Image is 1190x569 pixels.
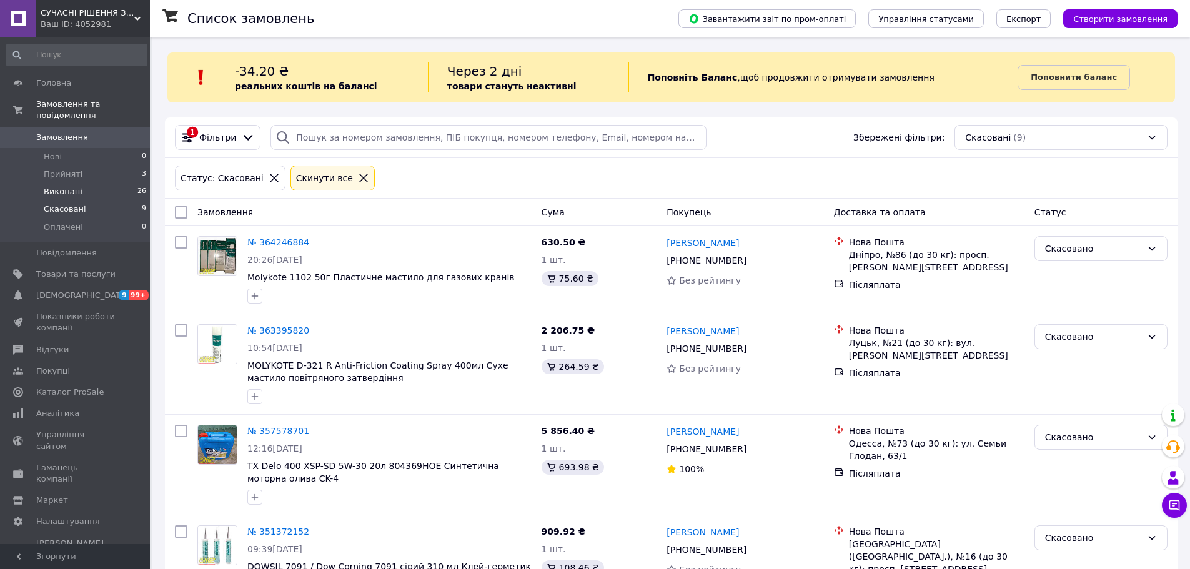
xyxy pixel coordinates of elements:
span: Маркет [36,495,68,506]
button: Створити замовлення [1063,9,1178,28]
span: Повідомлення [36,247,97,259]
a: [PERSON_NAME] [667,325,739,337]
span: 1 шт. [542,443,566,453]
button: Експорт [996,9,1051,28]
img: Фото товару [198,425,237,464]
a: MOLYKOTE D-321 R Anti-Friction Coating Spray 400мл Сухе мастило повітряного затвердіння [247,360,508,383]
a: [PERSON_NAME] [667,425,739,438]
a: TX Delo 400 XSP-SD 5W-30 20л 804369HOE Синтетична моторна олива CK-4 [247,461,499,483]
a: Поповнити баланс [1018,65,1130,90]
span: Головна [36,77,71,89]
span: 9 [119,290,129,300]
span: Скасовані [965,131,1011,144]
div: Скасовано [1045,330,1142,344]
span: Управління статусами [878,14,974,24]
div: 75.60 ₴ [542,271,598,286]
span: Без рейтингу [679,364,741,374]
span: 2 206.75 ₴ [542,325,595,335]
span: Покупець [667,207,711,217]
span: 5 856.40 ₴ [542,426,595,436]
button: Чат з покупцем [1162,493,1187,518]
span: Товари та послуги [36,269,116,280]
div: [PHONE_NUMBER] [664,440,749,458]
div: Післяплата [849,279,1024,291]
span: (9) [1013,132,1026,142]
span: Збережені фільтри: [853,131,945,144]
span: 3 [142,169,146,180]
div: Післяплата [849,367,1024,379]
h1: Список замовлень [187,11,314,26]
b: Поповніть Баланс [648,72,738,82]
img: :exclamation: [192,68,211,87]
span: 10:54[DATE] [247,343,302,353]
b: товари стануть неактивні [447,81,577,91]
div: Луцьк, №21 (до 30 кг): вул. [PERSON_NAME][STREET_ADDRESS] [849,337,1024,362]
img: Фото товару [198,526,237,565]
img: Фото товару [198,237,237,275]
div: [PHONE_NUMBER] [664,541,749,558]
a: Фото товару [197,236,237,276]
div: Післяплата [849,467,1024,480]
div: Нова Пошта [849,236,1024,249]
span: 1 шт. [542,343,566,353]
div: Дніпро, №86 (до 30 кг): просп. [PERSON_NAME][STREET_ADDRESS] [849,249,1024,274]
button: Управління статусами [868,9,984,28]
a: Створити замовлення [1051,13,1178,23]
input: Пошук за номером замовлення, ПІБ покупця, номером телефону, Email, номером накладної [270,125,706,150]
div: Нова Пошта [849,324,1024,337]
span: Cума [542,207,565,217]
span: Замовлення та повідомлення [36,99,150,121]
span: Гаманець компанії [36,462,116,485]
span: Оплачені [44,222,83,233]
a: Molykote 1102 50г Пластичне мастило для газових кранів [247,272,515,282]
button: Завантажити звіт по пром-оплаті [678,9,856,28]
div: Скасовано [1045,531,1142,545]
a: № 357578701 [247,426,309,436]
span: Через 2 дні [447,64,522,79]
span: 09:39[DATE] [247,544,302,554]
span: Замовлення [36,132,88,143]
div: 693.98 ₴ [542,460,604,475]
div: [PHONE_NUMBER] [664,252,749,269]
b: Поповнити баланс [1031,72,1117,82]
b: реальних коштів на балансі [235,81,377,91]
div: Нова Пошта [849,425,1024,437]
a: № 351372152 [247,527,309,537]
div: Cкинути все [294,171,355,185]
span: 26 [137,186,146,197]
span: Управління сайтом [36,429,116,452]
span: 100% [679,464,704,474]
div: Одесса, №73 (до 30 кг): ул. Семьи Глодан, 63/1 [849,437,1024,462]
span: Показники роботи компанії [36,311,116,334]
img: Фото товару [198,325,237,364]
span: 909.92 ₴ [542,527,586,537]
span: Без рейтингу [679,275,741,285]
span: 12:16[DATE] [247,443,302,453]
span: Налаштування [36,516,100,527]
span: Нові [44,151,62,162]
span: СУЧАСНІ РІШЕННЯ ЗМАЩЕННЯ [41,7,134,19]
a: [PERSON_NAME] [667,526,739,538]
a: Фото товару [197,324,237,364]
div: 264.59 ₴ [542,359,604,374]
span: Доставка та оплата [834,207,926,217]
span: Експорт [1006,14,1041,24]
div: Скасовано [1045,242,1142,255]
span: Прийняті [44,169,82,180]
div: Ваш ID: 4052981 [41,19,150,30]
span: -34.20 ₴ [235,64,289,79]
span: 1 шт. [542,255,566,265]
div: Нова Пошта [849,525,1024,538]
span: 20:26[DATE] [247,255,302,265]
div: Скасовано [1045,430,1142,444]
div: [PHONE_NUMBER] [664,340,749,357]
span: Відгуки [36,344,69,355]
span: Скасовані [44,204,86,215]
span: Виконані [44,186,82,197]
span: [DEMOGRAPHIC_DATA] [36,290,129,301]
a: № 364246884 [247,237,309,247]
div: Статус: Скасовані [178,171,266,185]
span: 630.50 ₴ [542,237,586,247]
